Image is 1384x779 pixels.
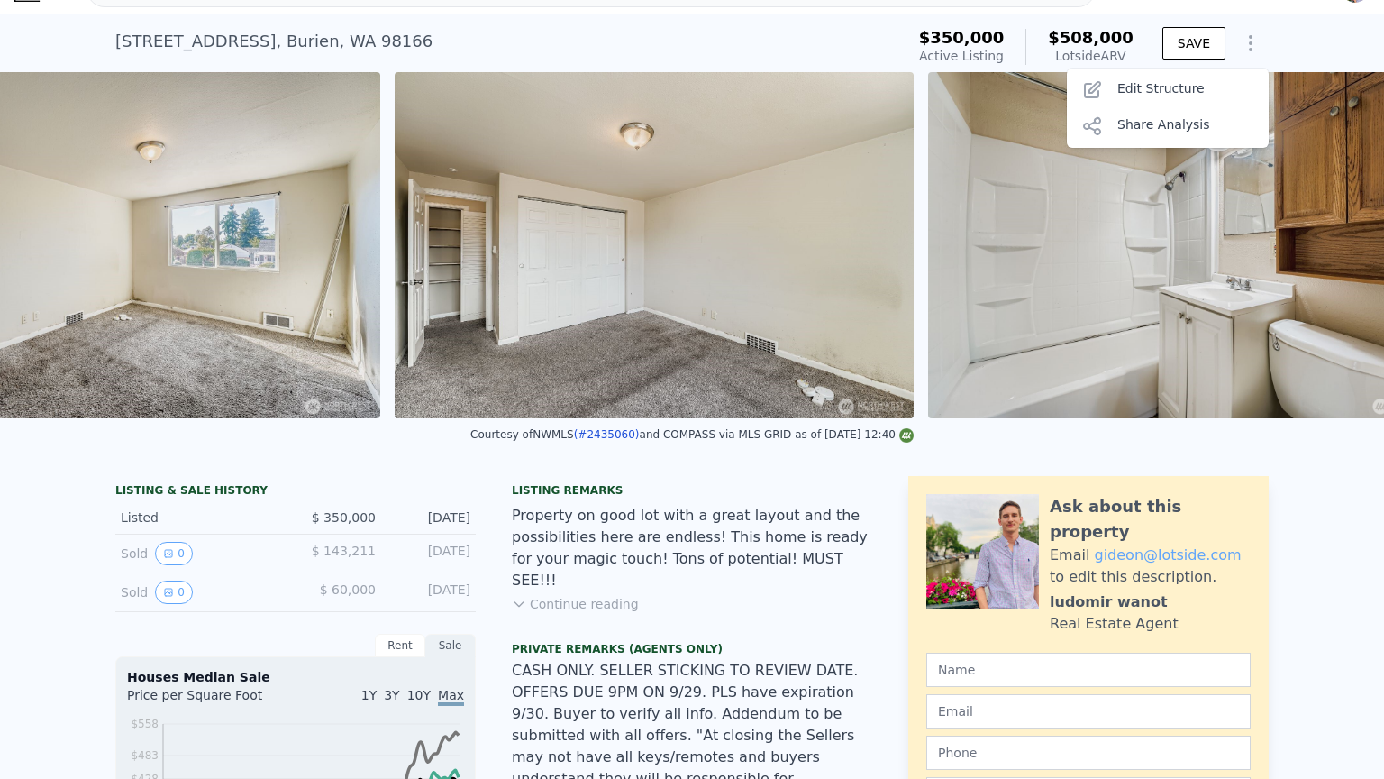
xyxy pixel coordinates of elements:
[1162,27,1225,60] button: SAVE
[1048,47,1134,65] div: Lotside ARV
[312,510,376,525] span: $ 350,000
[1094,546,1241,564] a: gideon@lotside.com
[390,581,470,604] div: [DATE]
[115,483,476,501] div: LISTING & SALE HISTORY
[574,428,640,441] a: (#2435060)
[1050,545,1251,588] div: Email to edit this description.
[1233,25,1269,61] button: Show Options
[121,581,281,604] div: Sold
[1067,69,1269,148] div: Show Options
[155,542,193,565] button: View historical data
[121,542,281,565] div: Sold
[1067,108,1269,144] div: Share Analysis
[127,686,296,715] div: Price per Square Foot
[512,505,872,591] div: Property on good lot with a great layout and the possibilities here are endless! This home is rea...
[1050,613,1179,635] div: Real Estate Agent
[899,428,914,443] img: NWMLS Logo
[1050,494,1251,545] div: Ask about this property
[1067,72,1269,108] div: Edit Structure
[115,29,432,54] div: [STREET_ADDRESS] , Burien , WA 98166
[919,49,1004,63] span: Active Listing
[512,483,872,498] div: Listing remarks
[512,642,872,660] div: Private Remarks (Agents Only)
[155,581,193,604] button: View historical data
[390,542,470,565] div: [DATE]
[512,595,639,613] button: Continue reading
[438,688,464,706] span: Max
[390,509,470,527] div: [DATE]
[1048,28,1134,47] span: $508,000
[375,634,425,657] div: Rent
[926,694,1251,729] input: Email
[320,582,376,597] span: $ 60,000
[312,544,376,558] span: $ 143,211
[384,688,399,702] span: 3Y
[127,668,464,686] div: Houses Median Sale
[926,653,1251,687] input: Name
[926,736,1251,770] input: Phone
[395,72,914,418] img: Sale: 169766944 Parcel: 97939528
[361,688,377,702] span: 1Y
[407,688,431,702] span: 10Y
[919,28,1005,47] span: $350,000
[131,749,159,762] tspan: $483
[425,634,476,657] div: Sale
[1050,591,1168,613] div: ludomir wanot
[121,509,281,527] div: Listed
[131,718,159,730] tspan: $558
[470,428,914,441] div: Courtesy of NWMLS and COMPASS via MLS GRID as of [DATE] 12:40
